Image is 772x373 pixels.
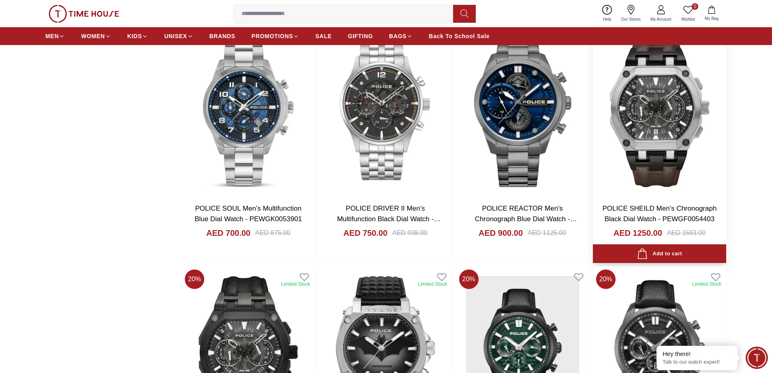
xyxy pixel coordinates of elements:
[663,359,731,366] p: Talk to our watch expert!
[210,32,235,40] span: BRANDS
[667,228,706,238] div: AED 1563.00
[475,205,577,233] a: POLICE REACTOR Men's Chronograph Blue Dial Watch - PEWGK0039205
[252,29,299,43] a: PROMOTIONS
[127,29,148,43] a: KIDS
[315,29,331,43] a: SALE
[206,227,250,239] h4: AED 700.00
[185,270,204,289] span: 20 %
[459,270,479,289] span: 20 %
[692,281,721,287] div: Limited Stock
[647,16,675,22] span: My Account
[182,22,315,197] img: POLICE SOUL Men's Multifunction Blue Dial Watch - PEWGK0053901
[49,5,119,23] img: ...
[210,29,235,43] a: BRANDS
[528,228,566,238] div: AED 1125.00
[45,29,65,43] a: MEN
[637,248,682,259] div: Add to cart
[348,32,373,40] span: GIFTING
[164,29,193,43] a: UNISEX
[348,29,373,43] a: GIFTING
[614,227,662,239] h4: AED 1250.00
[593,244,726,263] button: Add to cart
[429,32,490,40] span: Back To School Sale
[343,227,387,239] h4: AED 750.00
[319,22,452,197] img: POLICE DRIVER II Men's Multifunction Black Dial Watch - PEWGK0040205
[456,22,589,197] img: POLICE REACTOR Men's Chronograph Blue Dial Watch - PEWGK0039205
[418,281,447,287] div: Limited Stock
[252,32,293,40] span: PROMOTIONS
[701,15,722,22] span: My Bag
[45,32,59,40] span: MEN
[281,281,310,287] div: Limited Stock
[195,205,302,223] a: POLICE SOUL Men's Multifunction Blue Dial Watch - PEWGK0053901
[676,3,700,24] a: 0Wishlist
[392,228,427,238] div: AED 938.00
[479,227,523,239] h4: AED 900.00
[692,3,698,10] span: 0
[663,350,731,358] div: Hey there!
[315,32,331,40] span: SALE
[600,16,615,22] span: Help
[700,4,723,23] button: My Bag
[429,29,490,43] a: Back To School Sale
[602,205,716,223] a: POLICE SHEILD Men's Chronograph Black Dial Watch - PEWGF0054403
[618,16,644,22] span: Our Stores
[746,347,768,369] div: Chat Widget
[389,32,406,40] span: BAGS
[598,3,616,24] a: Help
[81,32,105,40] span: WOMEN
[127,32,142,40] span: KIDS
[255,228,290,238] div: AED 875.00
[164,32,187,40] span: UNISEX
[593,22,726,197] img: POLICE SHEILD Men's Chronograph Black Dial Watch - PEWGF0054403
[596,270,616,289] span: 20 %
[337,205,441,233] a: POLICE DRIVER II Men's Multifunction Black Dial Watch - PEWGK0040205
[678,16,698,22] span: Wishlist
[389,29,413,43] a: BAGS
[616,3,646,24] a: Our Stores
[81,29,111,43] a: WOMEN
